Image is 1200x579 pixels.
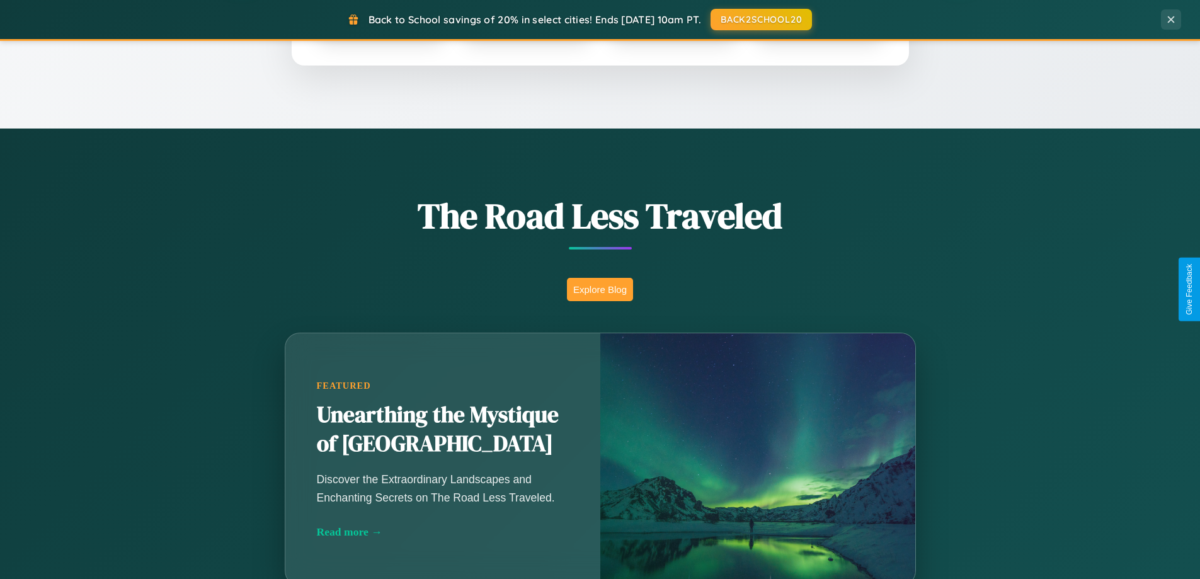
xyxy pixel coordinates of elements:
[317,401,569,459] h2: Unearthing the Mystique of [GEOGRAPHIC_DATA]
[317,471,569,506] p: Discover the Extraordinary Landscapes and Enchanting Secrets on The Road Less Traveled.
[317,381,569,391] div: Featured
[567,278,633,301] button: Explore Blog
[711,9,812,30] button: BACK2SCHOOL20
[1185,264,1194,315] div: Give Feedback
[369,13,701,26] span: Back to School savings of 20% in select cities! Ends [DATE] 10am PT.
[317,525,569,539] div: Read more →
[222,192,978,240] h1: The Road Less Traveled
